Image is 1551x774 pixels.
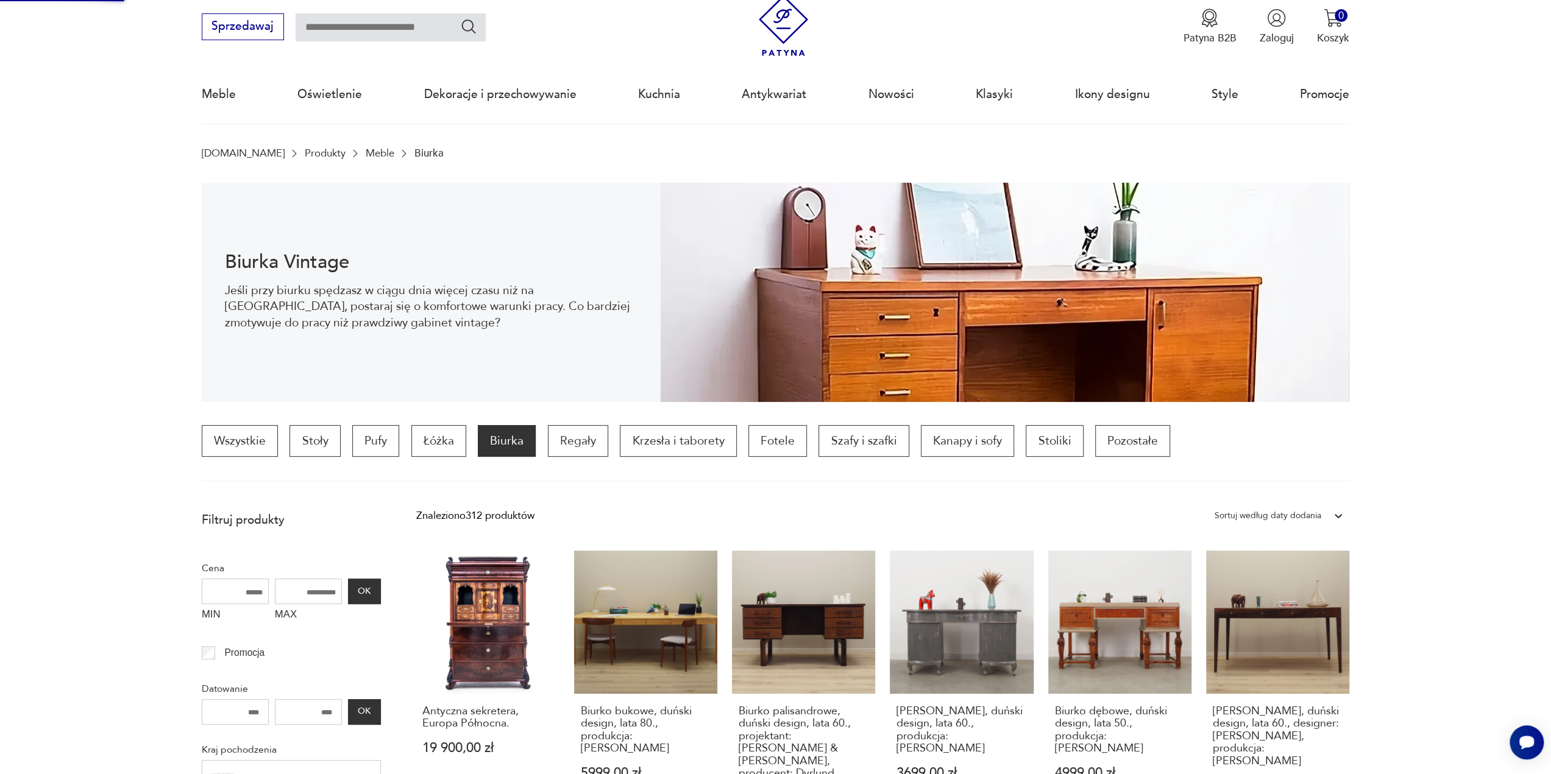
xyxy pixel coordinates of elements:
a: Łóżka [411,425,466,457]
p: Biurka [414,147,444,159]
p: Filtruj produkty [202,512,381,528]
button: Sprzedawaj [202,13,284,40]
a: Szafy i szafki [818,425,909,457]
p: Cena [202,560,381,576]
div: 0 [1335,9,1347,22]
p: Kraj pochodzenia [202,742,381,758]
button: OK [348,579,381,604]
label: MAX [275,604,342,627]
button: 0Koszyk [1317,9,1349,45]
a: Stoły [289,425,340,457]
button: OK [348,699,381,725]
button: Zaloguj [1260,9,1294,45]
h3: Biurko dębowe, duński design, lata 50., produkcja: [PERSON_NAME] [1054,705,1185,755]
a: Sprzedawaj [202,23,284,32]
h3: Biurko bukowe, duński design, lata 80., produkcja: [PERSON_NAME] [581,705,711,755]
a: Regały [548,425,608,457]
button: Szukaj [460,18,478,35]
h3: [PERSON_NAME], duński design, lata 60., produkcja: [PERSON_NAME] [896,705,1027,755]
p: Promocja [224,645,264,661]
a: Pufy [352,425,399,457]
a: Kanapy i sofy [921,425,1014,457]
div: Sortuj według daty dodania [1215,508,1321,524]
a: Antykwariat [742,66,806,122]
p: Zaloguj [1260,31,1294,45]
a: Style [1212,66,1238,122]
a: [DOMAIN_NAME] [202,147,285,159]
img: Ikona koszyka [1324,9,1343,27]
img: Ikonka użytkownika [1267,9,1286,27]
iframe: Smartsupp widget button [1510,725,1544,759]
p: Patyna B2B [1183,31,1236,45]
a: Oświetlenie [297,66,362,122]
a: Nowości [868,66,914,122]
h1: Biurka Vintage [225,253,637,271]
p: Koszyk [1317,31,1349,45]
p: Jeśli przy biurku spędzasz w ciągu dnia więcej czasu niż na [GEOGRAPHIC_DATA], postaraj się o kom... [225,283,637,331]
a: Klasyki [976,66,1013,122]
div: Znaleziono 312 produktów [416,508,534,524]
h3: [PERSON_NAME], duński design, lata 60., designer: [PERSON_NAME], produkcja: [PERSON_NAME] [1213,705,1343,767]
a: Fotele [748,425,807,457]
img: 217794b411677fc89fd9d93ef6550404.webp [661,183,1349,402]
p: Datowanie [202,681,381,697]
a: Krzesła i taborety [620,425,736,457]
p: 19 900,00 zł [422,742,553,755]
a: Biurka [478,425,536,457]
a: Meble [202,66,236,122]
a: Meble [366,147,394,159]
a: Pozostałe [1095,425,1170,457]
a: Wszystkie [202,425,278,457]
a: Ikona medaluPatyna B2B [1183,9,1236,45]
a: Stoliki [1026,425,1083,457]
h3: Antyczna sekretera, Europa Północna. [422,705,553,730]
img: Ikona medalu [1200,9,1219,27]
a: Dekoracje i przechowywanie [424,66,577,122]
label: MIN [202,604,269,627]
a: Promocje [1300,66,1349,122]
a: Ikony designu [1074,66,1149,122]
a: Produkty [305,147,346,159]
a: Kuchnia [638,66,680,122]
button: Patyna B2B [1183,9,1236,45]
